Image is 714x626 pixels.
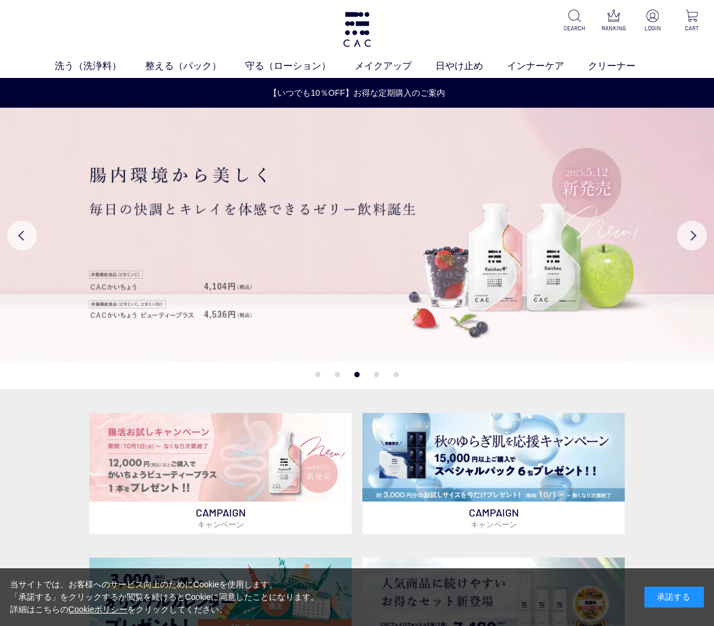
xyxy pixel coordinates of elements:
button: 5 of 5 [394,372,399,377]
div: 当サイトでは、お客様へのサービス向上のためにCookieを使用します。 「承諾する」をクリックするか閲覧を続けるとCookieに同意したことになります。 詳細はこちらの をクリックしてください。 [10,578,320,616]
a: SEARCH [562,10,587,33]
a: LOGIN [640,10,665,33]
a: CART [679,10,704,33]
button: 1 of 5 [315,372,321,377]
p: RANKING [601,24,626,33]
button: 3 of 5 [355,372,360,377]
button: Previous [7,221,37,251]
a: 腸活お試しキャンペーン 腸活お試しキャンペーン CAMPAIGNキャンペーン [89,413,352,534]
p: SEARCH [562,24,587,33]
a: メイクアップ [355,59,436,73]
span: キャンペーン [198,519,244,529]
a: Cookieポリシー [68,605,128,614]
button: Next [677,221,707,251]
button: 4 of 5 [374,372,380,377]
p: CAMPAIGN [362,502,625,534]
p: CART [679,24,704,33]
a: スペシャルパックお試しプレゼント スペシャルパックお試しプレゼント CAMPAIGNキャンペーン [362,413,625,534]
a: 洗う（洗浄料） [55,59,145,73]
img: logo [342,12,372,47]
a: 【いつでも10％OFF】お得な定期購入のご案内 [1,87,713,99]
div: 承諾する [644,587,704,608]
a: 整える（パック） [145,59,245,73]
button: 2 of 5 [335,372,340,377]
p: LOGIN [640,24,665,33]
a: クリーナー [588,59,659,73]
a: インナーケア [507,59,588,73]
span: キャンペーン [471,519,517,529]
a: 守る（ローション） [245,59,355,73]
a: RANKING [601,10,626,33]
img: 腸活お試しキャンペーン [89,413,352,502]
a: 日やけ止め [436,59,507,73]
img: スペシャルパックお試しプレゼント [362,413,625,502]
p: CAMPAIGN [89,502,352,534]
